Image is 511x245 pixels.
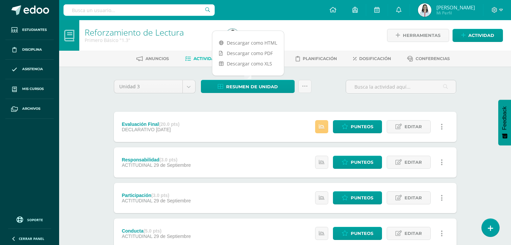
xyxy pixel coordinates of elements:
input: Busca un usuario... [63,4,215,16]
span: Disciplina [22,47,42,52]
a: Descargar como XLS [212,58,284,69]
span: Mi Perfil [436,10,475,16]
span: Editar [404,156,422,168]
span: Resumen de unidad [226,81,278,93]
span: Cerrar panel [19,236,44,241]
a: Estudiantes [5,20,54,40]
div: Conducta [122,228,191,234]
a: Planificación [296,53,337,64]
a: Conferencias [407,53,450,64]
span: Conferencias [416,56,450,61]
span: Anuncios [145,56,169,61]
button: Feedback - Mostrar encuesta [498,100,511,145]
a: Asistencia [5,60,54,80]
img: dc1ec937832883e215a6bf5b4552f556.png [226,29,239,42]
div: Evaluación Final [122,121,179,127]
a: Actividades [185,53,223,64]
a: Punteos [333,156,382,169]
a: Punteos [333,191,382,204]
span: Editar [404,192,422,204]
input: Busca la actividad aquí... [346,80,456,93]
span: ACTITUDINAL [122,234,152,239]
span: Soporte [27,217,43,222]
div: Participación [122,193,191,198]
span: Editar [404,227,422,240]
span: Planificación [303,56,337,61]
span: Feedback [502,106,508,130]
span: Punteos [351,227,373,240]
a: Reforzamiento de Lectura [85,27,184,38]
span: Punteos [351,120,373,133]
span: 29 de Septiembre [154,234,191,239]
span: Punteos [351,156,373,168]
a: Punteos [333,120,382,133]
span: Asistencia [22,66,43,72]
a: Dosificación [353,53,391,64]
a: Soporte [8,215,51,224]
a: Punteos [333,227,382,240]
a: Descargar como PDF [212,48,284,58]
span: Herramientas [403,29,440,42]
img: dc1ec937832883e215a6bf5b4552f556.png [418,3,431,17]
a: Descargar como HTML [212,38,284,48]
span: [PERSON_NAME] [436,4,475,11]
a: Herramientas [387,29,449,42]
span: Unidad 3 [119,80,177,93]
span: Editar [404,120,422,133]
strong: (3.0 pts) [159,157,177,162]
span: ACTITUDINAL [122,162,152,168]
strong: (3.0 pts) [151,193,169,198]
span: DECLARATIVO [122,127,155,132]
span: [DATE] [156,127,171,132]
span: Estudiantes [22,27,47,33]
a: Anuncios [136,53,169,64]
a: Archivos [5,99,54,119]
a: Actividad [453,29,503,42]
span: Dosificación [359,56,391,61]
span: Punteos [351,192,373,204]
span: Mis cursos [22,86,44,92]
div: Responsabilidad [122,157,191,162]
span: 29 de Septiembre [154,162,191,168]
a: Mis cursos [5,79,54,99]
a: Resumen de unidad [201,80,295,93]
span: Actividades [194,56,223,61]
span: Archivos [22,106,40,111]
span: 29 de Septiembre [154,198,191,203]
a: Unidad 3 [114,80,195,93]
div: Primero Básico '1.3' [85,37,218,43]
span: ACTITUDINAL [122,198,152,203]
a: Disciplina [5,40,54,60]
h1: Reforzamiento de Lectura [85,28,218,37]
span: Actividad [468,29,494,42]
strong: (5.0 pts) [143,228,162,234]
strong: (20.0 pts) [159,121,179,127]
